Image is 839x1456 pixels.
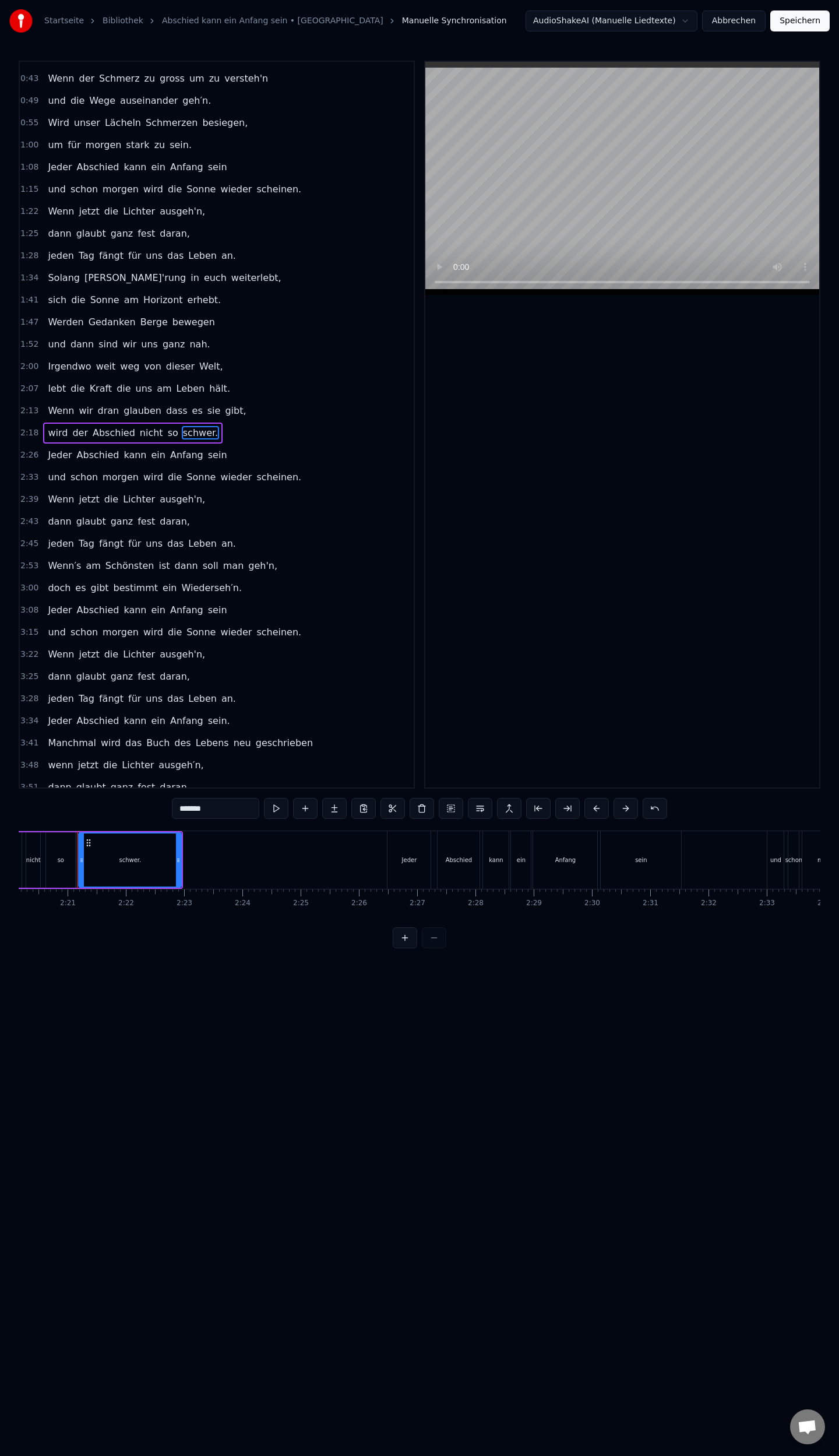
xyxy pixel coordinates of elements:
span: ist [157,559,171,572]
span: Tag [77,249,96,262]
span: 1:25 [20,228,38,240]
span: Horizont [142,293,184,307]
span: jeden [47,537,75,550]
span: wenn [47,758,74,772]
span: sie [206,404,222,417]
div: kann [489,856,503,864]
span: daran, [158,515,191,528]
span: erhebt. [186,293,223,307]
span: 0:55 [20,117,38,129]
span: sich [47,293,68,307]
span: scheinen. [255,470,302,484]
span: auseinander [119,94,179,107]
span: 3:41 [20,737,38,749]
span: soll [202,559,220,572]
span: weiterlebt, [230,271,283,284]
span: Schmerzen [144,116,199,129]
div: 2:26 [351,899,367,908]
span: ausgeh'n, [158,493,206,506]
span: weit [95,360,117,373]
span: bewegen [171,315,216,329]
span: Leben [187,692,218,705]
span: Wird [47,116,70,129]
span: lebt [47,382,67,395]
span: dann [47,780,72,794]
span: das [166,537,185,550]
span: 3:34 [20,715,38,727]
span: 2:07 [20,383,38,395]
div: so [58,856,64,864]
span: Anfang [169,160,205,174]
span: Jeder [47,603,73,617]
span: Wenn [47,72,75,85]
span: die [102,758,118,772]
span: ganz [110,227,135,240]
span: ein [150,160,167,174]
span: Abschied [91,426,136,439]
div: Anfang [555,856,576,864]
span: die [115,382,132,395]
span: Kraft [89,382,114,395]
span: Lächeln [104,116,142,129]
span: des [173,736,192,750]
span: 1:52 [20,339,38,350]
span: dran [97,404,121,417]
button: Speichern [770,10,830,31]
span: 2:53 [20,560,38,572]
span: 2:43 [20,516,38,527]
span: jeden [47,692,75,705]
span: um [188,72,206,85]
span: wir [77,404,94,417]
div: 2:31 [643,899,658,908]
span: sein [207,603,228,617]
span: Leben [175,382,206,395]
span: und [47,182,66,196]
span: Tag [77,537,96,550]
span: 3:15 [20,627,38,638]
span: unser [73,116,101,129]
span: Wenn [47,404,75,417]
span: Berge [139,315,169,329]
span: Abschied [76,603,121,617]
span: besiegen, [201,116,249,129]
span: der [71,426,89,439]
span: Abschied [76,448,121,462]
span: für [127,249,142,262]
span: man [222,559,245,572]
span: die [103,493,119,506]
span: 3:00 [20,582,38,594]
span: 0:49 [20,95,38,107]
span: an. [220,692,237,705]
span: geh′n. [181,94,212,107]
span: Tag [77,692,96,705]
span: ein [150,603,167,617]
span: versteh'n [223,72,269,85]
span: doch [47,581,72,595]
span: die [69,382,86,395]
span: euch [203,271,228,284]
span: Abschied [76,160,121,174]
span: Wenn [47,648,75,661]
span: Anfang [169,448,205,462]
a: Startseite [44,15,84,27]
span: Lichter [121,758,155,772]
span: 1:00 [20,139,38,151]
span: wird [142,182,164,196]
span: Irgendwo [47,360,92,373]
div: nicht [26,856,41,864]
span: neu [232,736,252,750]
span: die [167,625,183,639]
span: Sonne [89,293,121,307]
span: Wenn′s [47,559,82,572]
span: gibt [90,581,110,595]
span: jeden [47,249,75,262]
span: 3:25 [20,671,38,683]
span: weg [119,360,140,373]
span: fest [136,227,156,240]
span: um [47,138,64,152]
span: 2:13 [20,405,38,417]
span: hält. [208,382,231,395]
span: das [124,736,143,750]
span: Jeder [47,160,73,174]
span: uns [135,382,154,395]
